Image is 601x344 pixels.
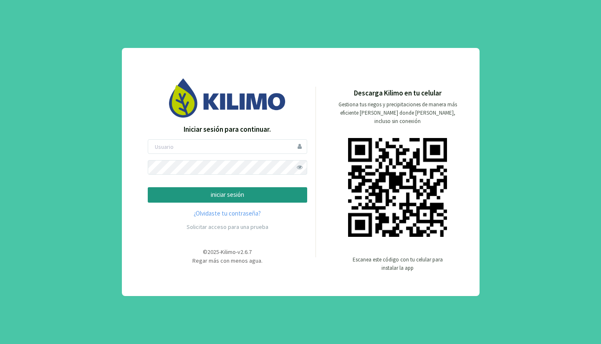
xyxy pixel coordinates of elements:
span: - [219,248,221,256]
span: © [203,248,207,256]
button: iniciar sesión [148,187,307,203]
span: Kilimo [221,248,236,256]
p: Escanea este código con tu celular para instalar la app [352,256,444,272]
p: iniciar sesión [155,190,300,200]
a: ¿Olvidaste tu contraseña? [148,209,307,218]
img: Image [169,78,286,117]
span: - [236,248,237,256]
input: Usuario [148,139,307,154]
span: Regar más con menos agua. [192,257,263,264]
span: v2.6.7 [237,248,252,256]
p: Iniciar sesión para continuar. [148,124,307,135]
span: 2025 [207,248,219,256]
img: qr code [348,138,447,237]
p: Gestiona tus riegos y precipitaciones de manera más eficiente [PERSON_NAME] donde [PERSON_NAME], ... [333,100,462,126]
a: Solicitar acceso para una prueba [187,223,268,231]
p: Descarga Kilimo en tu celular [354,88,442,99]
